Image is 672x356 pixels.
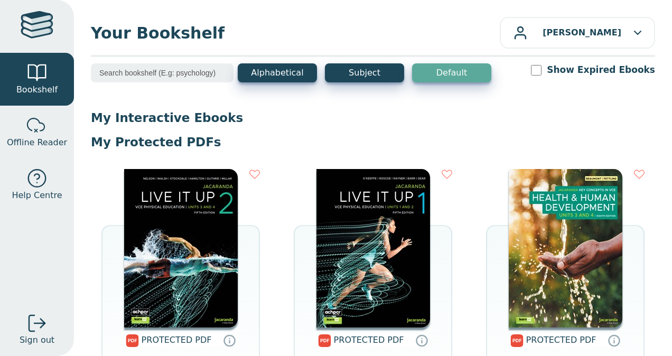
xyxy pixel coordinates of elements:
span: Offline Reader [7,136,67,149]
span: PROTECTED PDF [526,335,596,345]
span: Bookshelf [16,83,58,96]
img: pdf.svg [126,334,139,347]
span: Your Bookshelf [91,21,500,45]
a: Protected PDFs cannot be printed, copied or shared. They can be accessed online through Education... [223,334,236,346]
span: PROTECTED PDF [142,335,212,345]
b: [PERSON_NAME] [543,27,621,38]
input: Search bookshelf (E.g: psychology) [91,63,234,82]
a: Protected PDFs cannot be printed, copied or shared. They can be accessed online through Education... [608,334,620,346]
button: Alphabetical [238,63,317,82]
span: Help Centre [12,189,62,202]
p: My Interactive Ebooks [91,110,655,126]
a: Protected PDFs cannot be printed, copied or shared. They can be accessed online through Education... [415,334,428,346]
span: Sign out [20,334,54,346]
button: [PERSON_NAME] [500,17,655,49]
img: 3dcecde3-b139-4304-ae2e-dd663390bbb6.jpg [124,169,238,327]
img: c5684ea3-8719-40ee-8c06-bb103d5c1e9e.jpg [509,169,622,327]
label: Show Expired Ebooks [547,63,655,77]
span: PROTECTED PDF [334,335,404,345]
button: Default [412,63,491,82]
img: pdf.svg [510,334,524,347]
p: My Protected PDFs [91,134,655,150]
img: pdf.svg [318,334,331,347]
button: Subject [325,63,404,82]
img: b52199f4-2d55-4bd8-be37-1317e7cf50e5.jpg [316,169,430,327]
